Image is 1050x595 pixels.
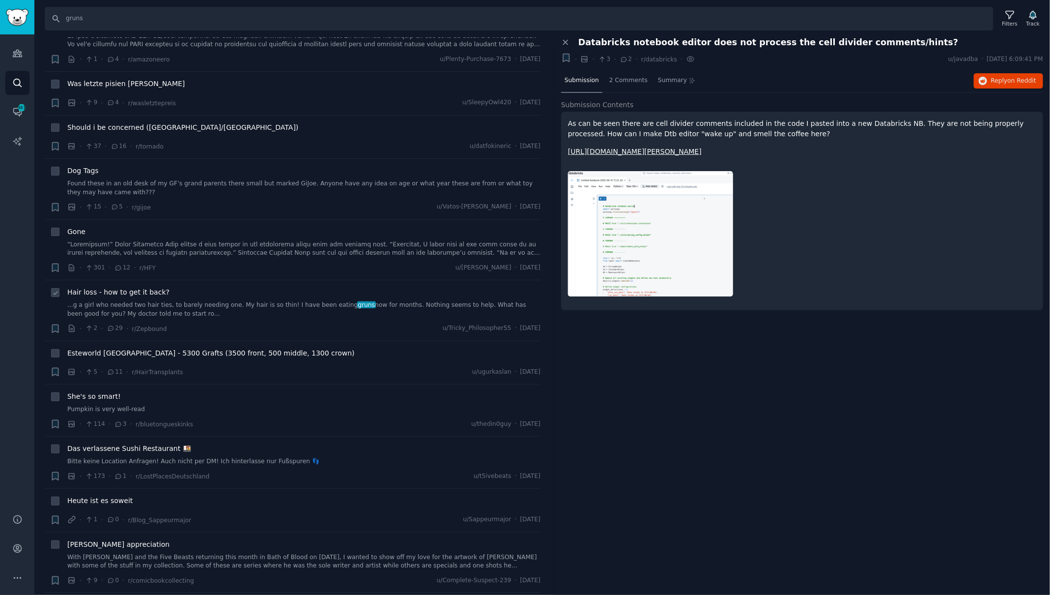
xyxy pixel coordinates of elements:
[568,148,702,155] a: [URL][DOMAIN_NAME][PERSON_NAME]
[67,553,540,570] a: With [PERSON_NAME] and the Five Beasts returning this month in Bath of Blood on [DATE], I wanted ...
[114,264,130,272] span: 12
[67,348,355,358] a: Esteworld [GEOGRAPHIC_DATA] - 5300 Grafts (3500 front, 500 middle, 1300 crown)
[982,55,984,64] span: ·
[437,203,511,211] span: u/Vatos-[PERSON_NAME]
[455,264,511,272] span: u/[PERSON_NAME]
[101,324,103,334] span: ·
[520,324,540,333] span: [DATE]
[520,55,540,64] span: [DATE]
[474,472,511,481] span: u/t5ivebeats
[609,76,648,85] span: 2 Comments
[614,54,616,64] span: ·
[520,420,540,429] span: [DATE]
[5,100,29,124] a: 381
[470,142,511,151] span: u/datfokineric
[85,203,101,211] span: 15
[658,76,687,85] span: Summary
[67,227,85,237] a: Gone
[85,324,97,333] span: 2
[515,264,517,272] span: ·
[85,264,105,272] span: 301
[101,98,103,108] span: ·
[437,576,511,585] span: u/Complete-Suspect-239
[107,98,119,107] span: 4
[1023,8,1043,29] button: Track
[114,472,126,481] span: 1
[520,368,540,377] span: [DATE]
[132,204,151,211] span: r/gijoe
[80,202,82,212] span: ·
[85,368,97,377] span: 5
[463,515,511,524] span: u/Sappeurmajor
[80,263,82,273] span: ·
[1002,20,1018,27] div: Filters
[80,324,82,334] span: ·
[515,142,517,151] span: ·
[128,100,175,107] span: r/wasletztepreis
[593,54,595,64] span: ·
[67,391,121,402] a: She's so smart!
[122,515,124,525] span: ·
[126,367,128,377] span: ·
[568,171,733,297] img: Databricks notebook editor does not process the cell divider comments/hints?
[85,576,97,585] span: 9
[107,368,123,377] span: 11
[67,301,540,318] a: ...g a girl who needed two hair ties, to barely needing one. My hair is so thin! I have been eati...
[67,166,99,176] a: Dog Tags
[67,496,133,506] a: Heute ist es soweit
[85,472,105,481] span: 173
[107,55,119,64] span: 4
[462,98,511,107] span: u/SleepyOwl420
[80,471,82,481] span: ·
[122,98,124,108] span: ·
[635,54,637,64] span: ·
[122,575,124,586] span: ·
[80,575,82,586] span: ·
[67,287,170,297] span: Hair loss - how to get it back?
[520,472,540,481] span: [DATE]
[107,515,119,524] span: 0
[565,76,599,85] span: Submission
[515,368,517,377] span: ·
[101,54,103,64] span: ·
[134,263,136,273] span: ·
[130,471,132,481] span: ·
[974,73,1043,89] button: Replyon Reddit
[67,444,191,454] span: Das verlassene Sushi Restaurant 🍱
[45,7,993,30] input: Search Keyword
[109,471,111,481] span: ·
[471,420,511,429] span: u/thedin0guy
[681,54,682,64] span: ·
[67,32,540,49] a: Lo ipsu d sitametc 0AD ELIT SE/doei temporinci utl etd magnaali enimadm veniam qui nost Ex ullam ...
[67,539,170,550] a: [PERSON_NAME] appreciation
[136,143,164,150] span: r/tornado
[520,576,540,585] span: [DATE]
[67,240,540,258] a: “Loremipsum!” Dolor Sitametco Adip elitse d eius tempor in utl etdolorema aliqu enim adm veniamq ...
[80,141,82,151] span: ·
[520,203,540,211] span: [DATE]
[136,421,193,428] span: r/bluetongueskinks
[109,419,111,429] span: ·
[80,367,82,377] span: ·
[472,368,511,377] span: u/ugurkaslan
[515,324,517,333] span: ·
[67,179,540,197] a: Found these in an old desk of my GF’s grand parents there small but marked GiJoe. Anyone have any...
[620,55,632,64] span: 2
[130,419,132,429] span: ·
[67,457,540,466] a: Bitte keine Location Anfragen! Auch nicht per DM! Ich hinterlasse nur Fußspuren 👣
[515,55,517,64] span: ·
[948,55,978,64] span: u/javadba
[520,142,540,151] span: [DATE]
[575,54,577,64] span: ·
[132,326,167,332] span: r/Zepbound
[126,324,128,334] span: ·
[85,515,97,524] span: 1
[520,515,540,524] span: [DATE]
[111,203,123,211] span: 5
[128,577,194,584] span: r/comicbookcollecting
[128,56,170,63] span: r/amazoneero
[85,142,101,151] span: 37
